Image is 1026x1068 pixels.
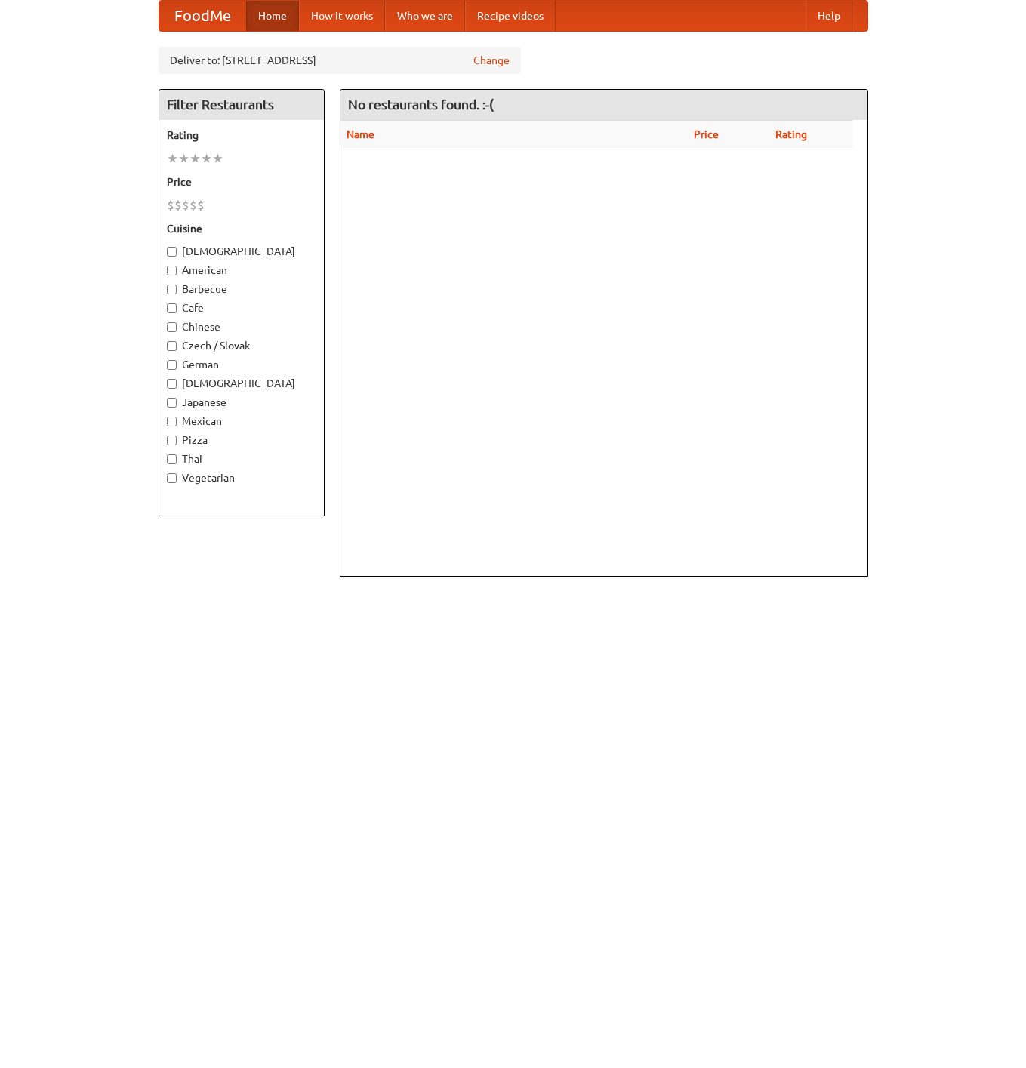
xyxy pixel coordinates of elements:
[201,150,212,167] li: ★
[299,1,385,31] a: How it works
[159,1,246,31] a: FoodMe
[167,150,178,167] li: ★
[167,174,316,189] h5: Price
[167,197,174,214] li: $
[167,395,316,410] label: Japanese
[167,357,316,372] label: German
[159,47,521,74] div: Deliver to: [STREET_ADDRESS]
[167,221,316,236] h5: Cuisine
[167,436,177,445] input: Pizza
[347,128,374,140] a: Name
[246,1,299,31] a: Home
[189,150,201,167] li: ★
[465,1,556,31] a: Recipe videos
[167,473,177,483] input: Vegetarian
[197,197,205,214] li: $
[167,266,177,275] input: American
[806,1,852,31] a: Help
[167,398,177,408] input: Japanese
[167,451,316,466] label: Thai
[167,322,177,332] input: Chinese
[473,53,510,68] a: Change
[167,470,316,485] label: Vegetarian
[167,300,316,315] label: Cafe
[167,376,316,391] label: [DEMOGRAPHIC_DATA]
[167,263,316,278] label: American
[167,285,177,294] input: Barbecue
[167,244,316,259] label: [DEMOGRAPHIC_DATA]
[775,128,807,140] a: Rating
[167,432,316,448] label: Pizza
[174,197,182,214] li: $
[167,417,177,426] input: Mexican
[159,90,324,120] h4: Filter Restaurants
[167,303,177,313] input: Cafe
[212,150,223,167] li: ★
[167,338,316,353] label: Czech / Slovak
[694,128,719,140] a: Price
[167,454,177,464] input: Thai
[167,128,316,143] h5: Rating
[167,247,177,257] input: [DEMOGRAPHIC_DATA]
[167,319,316,334] label: Chinese
[167,360,177,370] input: German
[167,379,177,389] input: [DEMOGRAPHIC_DATA]
[189,197,197,214] li: $
[167,341,177,351] input: Czech / Slovak
[385,1,465,31] a: Who we are
[178,150,189,167] li: ★
[348,97,494,112] ng-pluralize: No restaurants found. :-(
[167,282,316,297] label: Barbecue
[182,197,189,214] li: $
[167,414,316,429] label: Mexican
